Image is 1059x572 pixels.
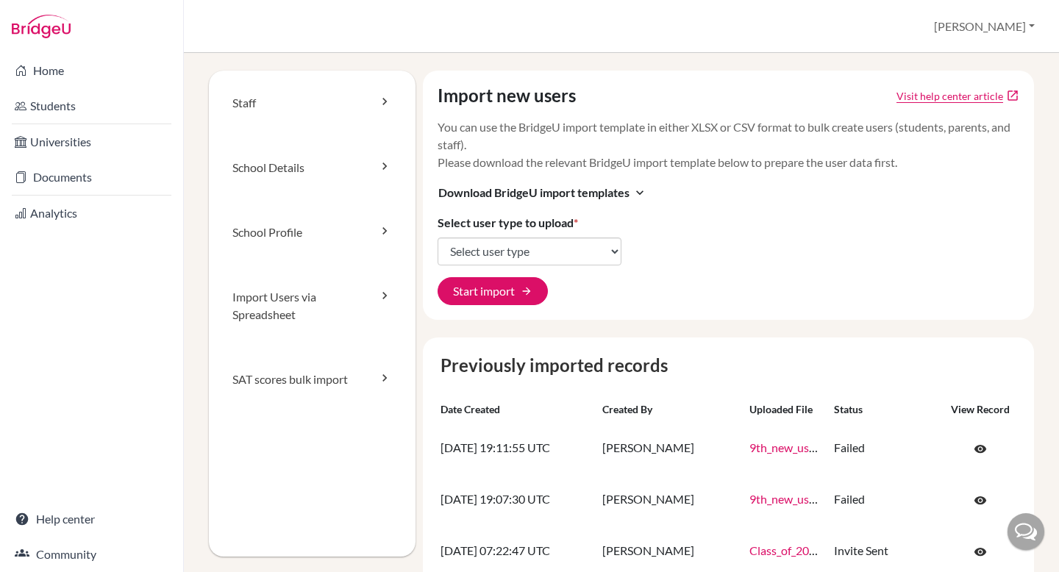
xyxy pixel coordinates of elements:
[435,423,596,474] td: [DATE] 19:11:55 UTC
[438,277,548,305] button: Start import
[209,71,416,135] a: Staff
[749,440,958,454] a: 9th_new_user_upload_Class_of_2029.xlsx
[828,396,938,423] th: Status
[435,396,596,423] th: Date created
[927,12,1041,40] button: [PERSON_NAME]
[521,285,532,297] span: arrow_forward
[209,347,416,412] a: SAT scores bulk import
[34,10,64,24] span: Help
[12,15,71,38] img: Bridge-U
[3,56,180,85] a: Home
[596,423,744,474] td: [PERSON_NAME]
[3,162,180,192] a: Documents
[974,443,987,456] span: visibility
[596,474,744,526] td: [PERSON_NAME]
[744,396,829,423] th: Uploaded file
[896,88,1003,104] a: Click to open Tracking student registration article in a new tab
[3,127,180,157] a: Universities
[438,85,576,107] h4: Import new users
[3,504,180,534] a: Help center
[632,185,647,200] i: expand_more
[958,486,1002,514] a: Click to open the record on its current state
[958,537,1002,565] a: Click to open the record on its current state
[209,135,416,200] a: School Details
[828,474,938,526] td: Failed
[3,91,180,121] a: Students
[974,494,987,507] span: visibility
[438,214,578,232] label: Select user type to upload
[438,118,1020,171] p: You can use the BridgeU import template in either XLSX or CSV format to bulk create users (studen...
[749,543,916,557] a: Class_of_2028_.xlsx_-_Sheet1.csv
[1006,89,1019,102] a: open_in_new
[435,352,1023,379] caption: Previously imported records
[596,396,744,423] th: Created by
[209,265,416,347] a: Import Users via Spreadsheet
[749,492,958,506] a: 9th_new_user_upload_Class_of_2029.xlsx
[209,200,416,265] a: School Profile
[938,396,1022,423] th: View record
[958,435,1002,462] a: Click to open the record on its current state
[435,474,596,526] td: [DATE] 19:07:30 UTC
[438,184,630,201] span: Download BridgeU import templates
[3,199,180,228] a: Analytics
[3,540,180,569] a: Community
[828,423,938,474] td: Failed
[438,183,648,202] button: Download BridgeU import templatesexpand_more
[974,546,987,559] span: visibility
